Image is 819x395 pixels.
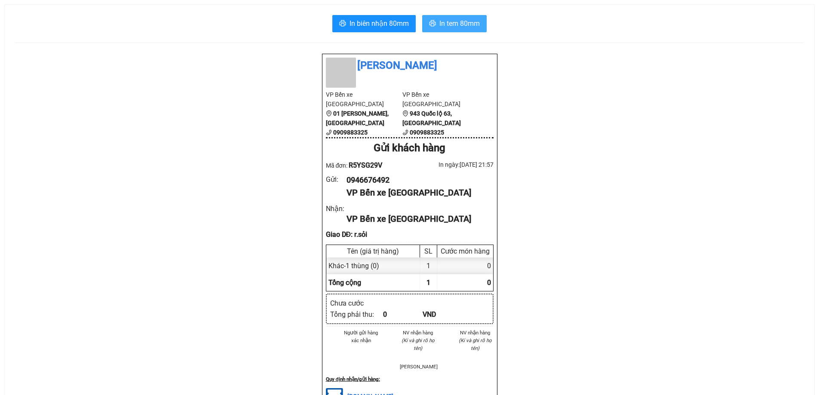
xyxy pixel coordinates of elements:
[347,186,486,199] div: VP Bến xe [GEOGRAPHIC_DATA]
[400,329,436,337] li: NV nhận hàng
[400,363,436,371] li: [PERSON_NAME]
[330,298,383,309] div: Chưa cước
[326,58,494,74] li: [PERSON_NAME]
[328,262,379,270] span: Khác - 1 thùng (0)
[326,203,347,214] div: Nhận :
[437,257,493,274] div: 0
[326,174,347,185] div: Gửi :
[332,15,416,32] button: printerIn biên nhận 80mm
[426,279,430,287] span: 1
[326,110,389,126] b: 01 [PERSON_NAME], [GEOGRAPHIC_DATA]
[422,15,487,32] button: printerIn tem 80mm
[333,129,368,136] b: 0909883325
[410,160,494,169] div: In ngày: [DATE] 21:57
[326,90,403,109] li: VP Bến xe [GEOGRAPHIC_DATA]
[402,110,461,126] b: 943 Quốc lộ 63, [GEOGRAPHIC_DATA]
[487,279,491,287] span: 0
[459,337,492,351] i: (Kí và ghi rõ họ tên)
[402,129,408,135] span: phone
[326,129,332,135] span: phone
[328,247,417,255] div: Tên (giá trị hàng)
[349,161,382,169] span: R5YSG29V
[326,140,494,156] div: Gửi khách hàng
[423,309,463,320] div: VND
[439,18,480,29] span: In tem 80mm
[457,329,494,337] li: NV nhận hàng
[328,279,361,287] span: Tổng cộng
[326,229,494,240] div: Giao DĐ: r.sỏi
[330,309,383,320] div: Tổng phải thu :
[326,160,410,171] div: Mã đơn:
[326,375,494,383] div: Quy định nhận/gửi hàng :
[410,129,444,136] b: 0909883325
[402,90,479,109] li: VP Bến xe [GEOGRAPHIC_DATA]
[383,309,423,320] div: 0
[339,20,346,28] span: printer
[347,212,486,226] div: VP Bến xe [GEOGRAPHIC_DATA]
[402,110,408,116] span: environment
[343,329,380,344] li: Người gửi hàng xác nhận
[420,257,437,274] div: 1
[402,337,435,351] i: (Kí và ghi rõ họ tên)
[350,18,409,29] span: In biên nhận 80mm
[439,247,491,255] div: Cước món hàng
[422,247,435,255] div: SL
[429,20,436,28] span: printer
[326,110,332,116] span: environment
[347,174,486,186] div: 0946676492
